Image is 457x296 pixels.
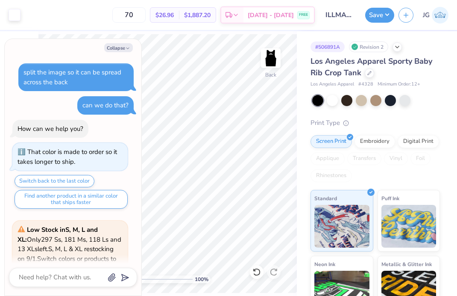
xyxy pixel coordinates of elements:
[18,225,98,244] strong: Low Stock in S, M, L and XL :
[381,194,399,203] span: Puff Ink
[378,81,420,88] span: Minimum Order: 12 +
[184,11,211,20] span: $1,887.20
[423,10,430,20] span: JG
[311,81,354,88] span: Los Angeles Apparel
[82,101,129,110] div: can we do that?
[423,7,448,24] a: JG
[311,169,352,182] div: Rhinestones
[365,8,394,23] button: Save
[112,7,146,23] input: – –
[15,190,128,209] button: Find another product in a similar color that ships faster
[15,175,94,187] button: Switch back to the last color
[18,225,121,272] span: Only 297 Ss, 181 Ms, 118 Ls and 13 XLs left. S, M, L & XL restocking on 9/1. Switch colors or pro...
[248,11,294,20] span: [DATE] - [DATE]
[384,152,408,165] div: Vinyl
[432,7,448,24] img: Jazmin Gatus
[314,194,337,203] span: Standard
[299,12,308,18] span: FREE
[23,68,121,86] div: split the image so it can be spread across the back
[262,50,279,67] img: Back
[311,56,432,78] span: Los Angeles Apparel Sporty Baby Rib Crop Tank
[104,43,133,52] button: Collapse
[18,124,83,133] div: How can we help you?
[381,260,432,269] span: Metallic & Glitter Ink
[347,152,381,165] div: Transfers
[155,11,174,20] span: $26.96
[358,81,373,88] span: # 4328
[311,135,352,148] div: Screen Print
[195,275,208,283] span: 100 %
[319,6,361,24] input: Untitled Design
[314,205,369,248] img: Standard
[311,41,345,52] div: # 506891A
[398,135,439,148] div: Digital Print
[311,152,345,165] div: Applique
[410,152,431,165] div: Foil
[265,71,276,79] div: Back
[311,118,440,128] div: Print Type
[349,41,388,52] div: Revision 2
[18,148,117,166] div: That color is made to order so it takes longer to ship.
[314,260,335,269] span: Neon Ink
[354,135,395,148] div: Embroidery
[381,205,436,248] img: Puff Ink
